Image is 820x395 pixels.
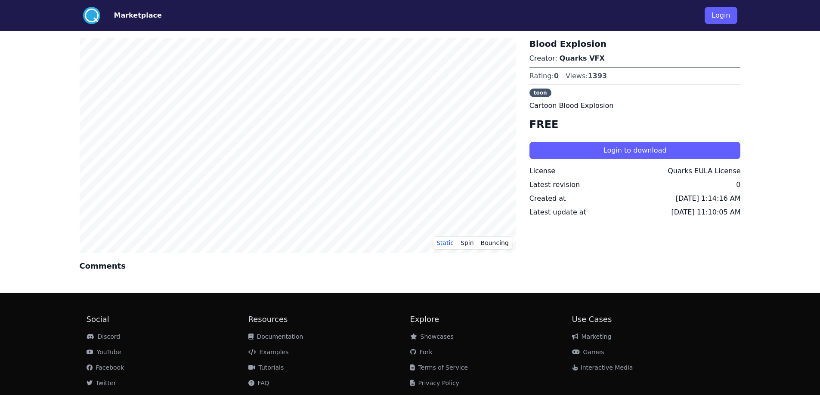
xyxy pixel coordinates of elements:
[87,349,121,355] a: YouTube
[705,7,737,24] button: Login
[410,349,433,355] a: Fork
[529,180,580,190] div: Latest revision
[410,364,468,371] a: Terms of Service
[529,207,586,217] div: Latest update at
[529,118,741,132] h4: FREE
[529,142,741,159] button: Login to download
[248,313,410,325] h2: Resources
[572,333,612,340] a: Marketing
[87,380,116,386] a: Twitter
[80,260,516,272] h4: Comments
[560,54,605,62] a: Quarks VFX
[87,333,121,340] a: Discord
[588,72,607,80] span: 1393
[566,71,607,81] div: Views:
[410,380,459,386] a: Privacy Policy
[572,364,633,371] a: Interactive Media
[433,236,457,249] button: Static
[554,72,559,80] span: 0
[457,236,477,249] button: Spin
[87,313,248,325] h2: Social
[529,53,741,64] p: Creator:
[410,333,454,340] a: Showcases
[668,166,740,176] div: Quarks EULA License
[87,364,124,371] a: Facebook
[248,380,269,386] a: FAQ
[671,207,741,217] div: [DATE] 11:10:05 AM
[529,89,551,97] span: toon
[477,236,512,249] button: Bouncing
[529,193,566,204] div: Created at
[676,193,741,204] div: [DATE] 1:14:16 AM
[248,349,289,355] a: Examples
[529,71,559,81] div: Rating:
[248,364,284,371] a: Tutorials
[529,101,741,111] p: Cartoon Blood Explosion
[100,10,162,21] a: Marketplace
[529,166,555,176] div: License
[529,146,741,154] a: Login to download
[736,180,740,190] div: 0
[572,349,604,355] a: Games
[705,3,737,28] a: Login
[410,313,572,325] h2: Explore
[572,313,734,325] h2: Use Cases
[529,38,741,50] h3: Blood Explosion
[114,10,162,21] button: Marketplace
[248,333,303,340] a: Documentation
